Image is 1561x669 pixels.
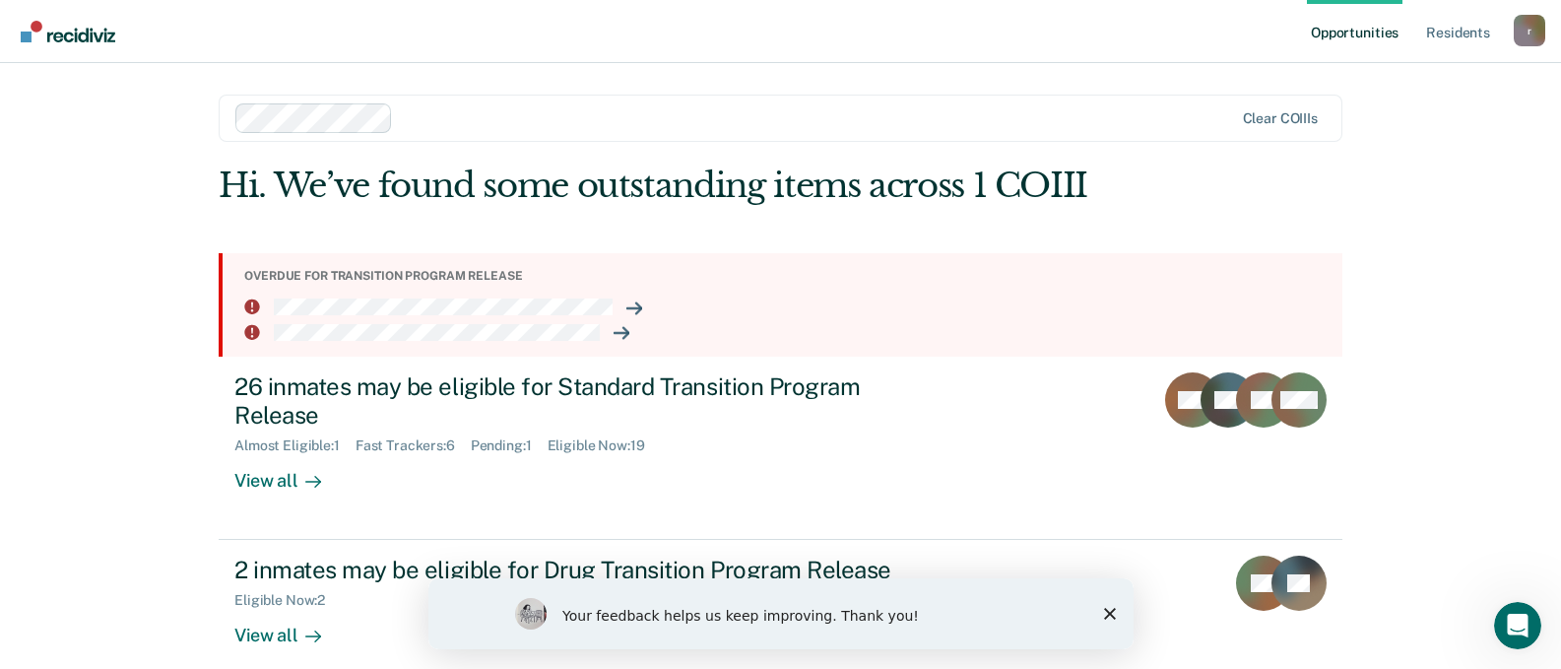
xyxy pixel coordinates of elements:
[219,166,1118,206] div: Hi. We’ve found some outstanding items across 1 COIII
[1514,15,1545,46] div: r
[234,453,345,492] div: View all
[1514,15,1545,46] button: Profile dropdown button
[428,578,1134,649] iframe: Survey by Kim from Recidiviz
[21,21,115,42] img: Recidiviz
[471,437,548,454] div: Pending : 1
[234,556,926,584] div: 2 inmates may be eligible for Drug Transition Program Release
[244,269,1327,283] div: Overdue for transition program release
[1243,110,1318,127] div: Clear COIIIs
[1494,602,1541,649] iframe: Intercom live chat
[234,437,356,454] div: Almost Eligible : 1
[548,437,661,454] div: Eligible Now : 19
[234,609,345,647] div: View all
[234,372,926,430] div: 26 inmates may be eligible for Standard Transition Program Release
[219,357,1342,540] a: 26 inmates may be eligible for Standard Transition Program ReleaseAlmost Eligible:1Fast Trackers:...
[234,592,341,609] div: Eligible Now : 2
[356,437,471,454] div: Fast Trackers : 6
